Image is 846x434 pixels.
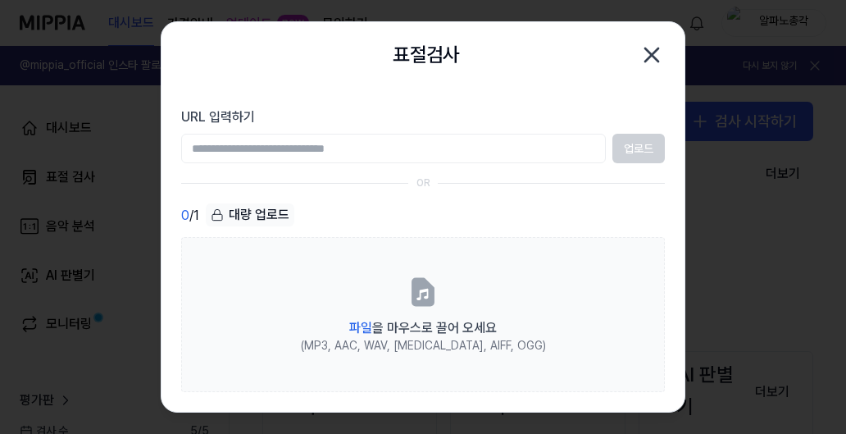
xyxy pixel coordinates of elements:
span: 0 [181,206,189,226]
label: URL 입력하기 [181,107,665,127]
div: / 1 [181,203,199,227]
div: (MP3, AAC, WAV, [MEDICAL_DATA], AIFF, OGG) [301,338,546,354]
div: 대량 업로드 [206,203,294,226]
button: 대량 업로드 [206,203,294,227]
span: 을 마우스로 끌어 오세요 [349,320,497,336]
div: OR [416,176,430,190]
span: 파일 [349,320,372,336]
h2: 표절검사 [393,39,460,71]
